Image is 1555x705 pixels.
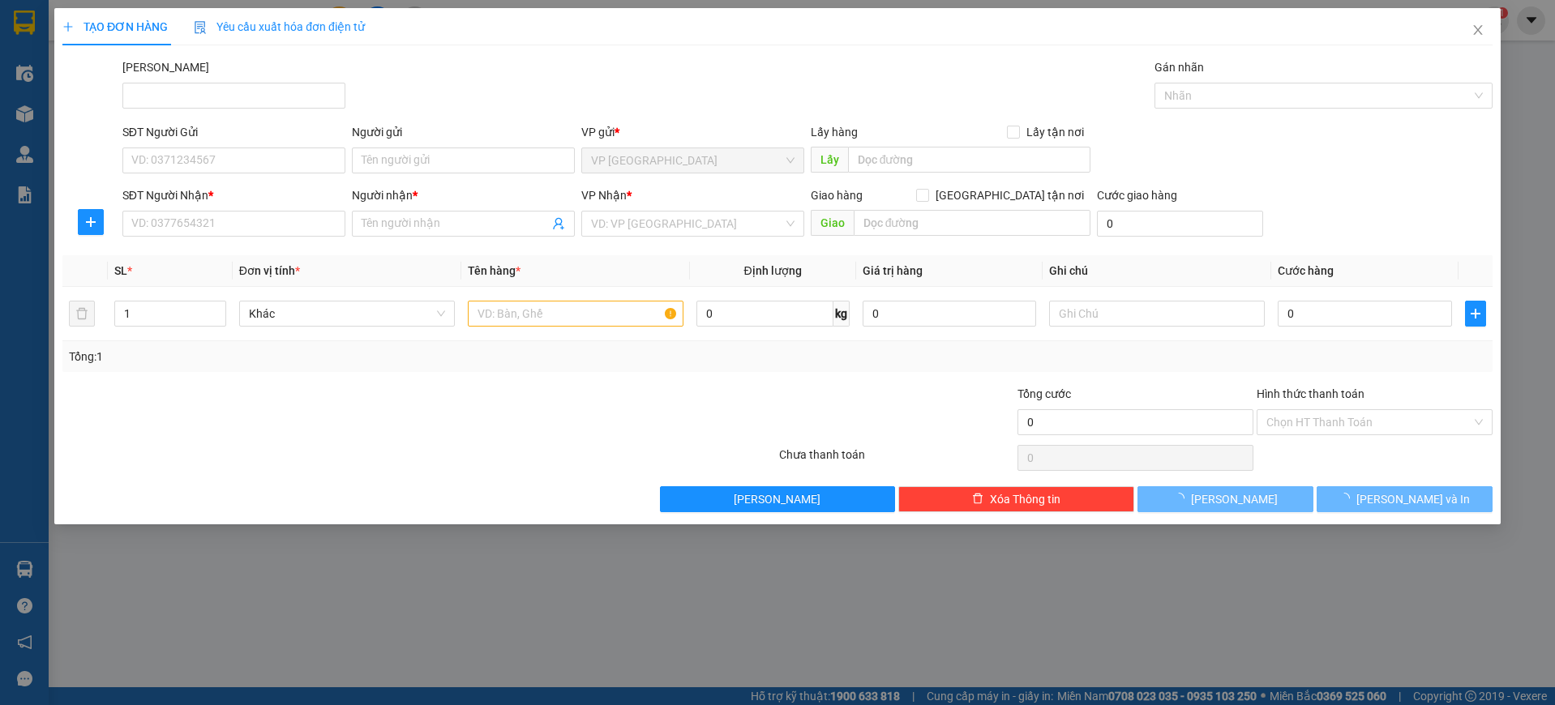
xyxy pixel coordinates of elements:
div: SĐT Người Gửi [122,123,345,141]
button: deleteXóa Thông tin [898,486,1134,512]
input: Dọc đường [848,147,1091,173]
span: Lấy tận nơi [1021,123,1091,141]
label: Mã ĐH [122,61,209,74]
div: Người gửi [352,123,575,141]
span: Xóa Thông tin [990,490,1060,508]
button: delete [69,301,95,327]
input: 0 [863,301,1037,327]
input: Cước giao hàng [1098,211,1263,237]
span: plus [1466,307,1485,320]
span: Đơn vị tính [239,264,300,277]
span: Tổng cước [1018,387,1072,400]
div: Chưa thanh toán [777,446,1017,474]
li: VP VP [GEOGRAPHIC_DATA] [8,88,112,141]
div: Tổng: 1 [69,348,600,365]
input: Ghi Chú [1049,301,1265,327]
span: [PERSON_NAME] [735,490,821,508]
span: SL [114,264,127,277]
span: Giao hàng [811,189,863,202]
span: VP Nha Trang [591,148,795,173]
div: VP gửi [581,123,804,141]
span: Tên hàng [468,264,520,277]
span: [GEOGRAPHIC_DATA] tận nơi [930,186,1091,204]
div: SĐT Người Nhận [122,186,345,204]
span: kg [833,301,850,327]
span: Yêu cầu xuất hóa đơn điện tử [194,20,365,33]
img: logo.jpg [8,8,65,65]
span: delete [972,493,983,506]
input: Dọc đường [854,210,1091,236]
li: VP VP [PERSON_NAME] [112,88,216,123]
button: [PERSON_NAME] [1137,486,1313,512]
span: Lấy [811,147,848,173]
span: plus [79,216,103,229]
div: Người nhận [352,186,575,204]
th: Ghi chú [1043,255,1271,287]
button: Close [1455,8,1501,53]
span: Giao [811,210,854,236]
span: close [1471,23,1484,36]
span: Giá trị hàng [863,264,923,277]
li: Nam Hải Limousine [8,8,235,69]
input: Mã ĐH [122,83,345,109]
span: loading [1339,493,1356,504]
span: loading [1173,493,1191,504]
span: Định lượng [744,264,802,277]
span: [PERSON_NAME] và In [1356,490,1470,508]
img: icon [194,21,207,34]
button: [PERSON_NAME] [660,486,896,512]
span: user-add [552,217,565,230]
label: Gán nhãn [1154,61,1204,74]
input: VD: Bàn, Ghế [468,301,683,327]
label: Hình thức thanh toán [1257,387,1364,400]
label: Cước giao hàng [1098,189,1178,202]
button: plus [1465,301,1486,327]
span: Cước hàng [1278,264,1334,277]
button: plus [78,209,104,235]
span: [PERSON_NAME] [1191,490,1278,508]
span: VP Nhận [581,189,627,202]
span: plus [62,21,74,32]
span: Lấy hàng [811,126,858,139]
span: TẠO ĐƠN HÀNG [62,20,168,33]
span: Khác [249,301,445,326]
button: [PERSON_NAME] và In [1317,486,1493,512]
